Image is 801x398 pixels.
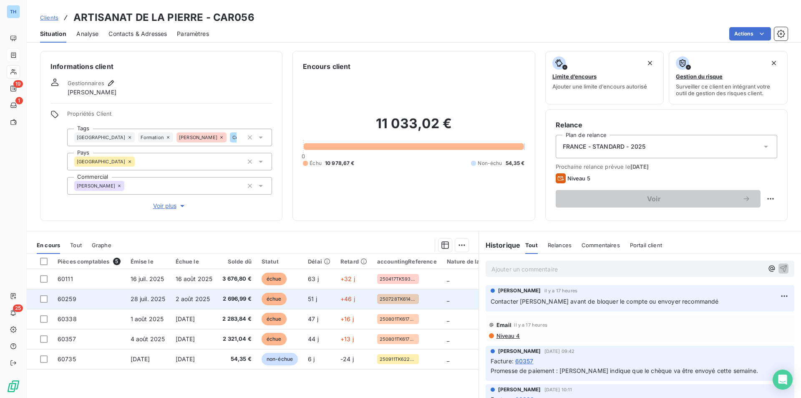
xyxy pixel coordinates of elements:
[544,387,572,392] span: [DATE] 10:11
[447,315,449,322] span: _
[514,322,547,327] span: il y a 17 heures
[308,295,317,302] span: 51 j
[380,337,416,342] span: 250801TK61736NG
[176,258,213,265] div: Échue le
[67,201,272,210] button: Voir plus
[262,313,287,325] span: échue
[302,153,305,160] span: 0
[58,295,76,302] span: 60259
[67,110,272,122] span: Propriétés Client
[380,297,416,302] span: 250728TK61441NG
[630,163,649,170] span: [DATE]
[544,288,577,293] span: il y a 17 heures
[58,275,73,282] span: 60111
[77,183,115,188] span: [PERSON_NAME]
[308,335,319,342] span: 44 j
[582,242,620,248] span: Commentaires
[108,30,167,38] span: Contacts & Adresses
[262,353,298,365] span: non-échue
[40,30,66,38] span: Situation
[176,275,213,282] span: 16 août 2025
[222,295,252,303] span: 2 696,99 €
[141,135,164,140] span: Formation
[308,355,315,363] span: 6 j
[478,160,502,167] span: Non-échu
[340,355,354,363] span: -24 j
[176,355,195,363] span: [DATE]
[447,295,449,302] span: _
[222,275,252,283] span: 3 676,80 €
[498,386,541,393] span: [PERSON_NAME]
[340,315,354,322] span: +16 j
[237,134,243,141] input: Ajouter une valeur
[176,335,195,342] span: [DATE]
[232,135,258,140] span: Cedric VDB
[491,357,514,365] span: Facture :
[310,160,322,167] span: Échu
[58,315,77,322] span: 60338
[479,240,521,250] h6: Historique
[50,61,272,71] h6: Informations client
[552,83,647,90] span: Ajouter une limite d’encours autorisé
[222,258,252,265] div: Solde dû
[340,258,367,265] div: Retard
[548,242,572,248] span: Relances
[630,242,662,248] span: Portail client
[70,242,82,248] span: Tout
[68,88,116,96] span: [PERSON_NAME]
[13,304,23,312] span: 25
[563,142,646,151] span: FRANCE - STANDARD - 2025
[544,349,575,354] span: [DATE] 09:42
[340,335,354,342] span: +13 j
[15,97,23,104] span: 1
[7,5,20,18] div: TH
[131,295,166,302] span: 28 juil. 2025
[222,335,252,343] span: 2 321,04 €
[131,258,166,265] div: Émise le
[556,163,777,170] span: Prochaine relance prévue le
[303,61,350,71] h6: Encours client
[308,258,330,265] div: Délai
[124,182,131,190] input: Ajouter une valeur
[92,242,111,248] span: Graphe
[40,14,58,21] span: Clients
[13,80,23,88] span: 19
[506,160,525,167] span: 54,35 €
[7,380,20,393] img: Logo LeanPay
[729,27,771,41] button: Actions
[77,135,126,140] span: [GEOGRAPHIC_DATA]
[340,275,355,282] span: +32 j
[179,135,217,140] span: [PERSON_NAME]
[308,315,318,322] span: 47 j
[545,51,664,104] button: Limite d’encoursAjouter une limite d’encours autorisé
[380,317,416,322] span: 250801TK61736NG
[37,242,60,248] span: En cours
[222,355,252,363] span: 54,35 €
[380,357,416,362] span: 250911TK62236AW
[262,293,287,305] span: échue
[447,258,501,265] div: Nature de la facture
[556,190,761,208] button: Voir
[447,335,449,342] span: _
[131,335,165,342] span: 4 août 2025
[176,295,210,302] span: 2 août 2025
[556,120,777,130] h6: Relance
[135,158,141,165] input: Ajouter une valeur
[58,355,76,363] span: 60735
[447,275,449,282] span: _
[77,159,126,164] span: [GEOGRAPHIC_DATA]
[773,370,793,390] div: Open Intercom Messenger
[262,333,287,345] span: échue
[567,175,590,182] span: Niveau 5
[566,195,742,202] span: Voir
[73,10,254,25] h3: ARTISANAT DE LA PIERRE - CAR056
[377,258,437,265] div: accountingReference
[496,322,512,328] span: Email
[340,295,355,302] span: +46 j
[325,160,355,167] span: 10 978,67 €
[131,355,150,363] span: [DATE]
[40,13,58,22] a: Clients
[676,73,723,80] span: Gestion du risque
[176,315,195,322] span: [DATE]
[525,242,538,248] span: Tout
